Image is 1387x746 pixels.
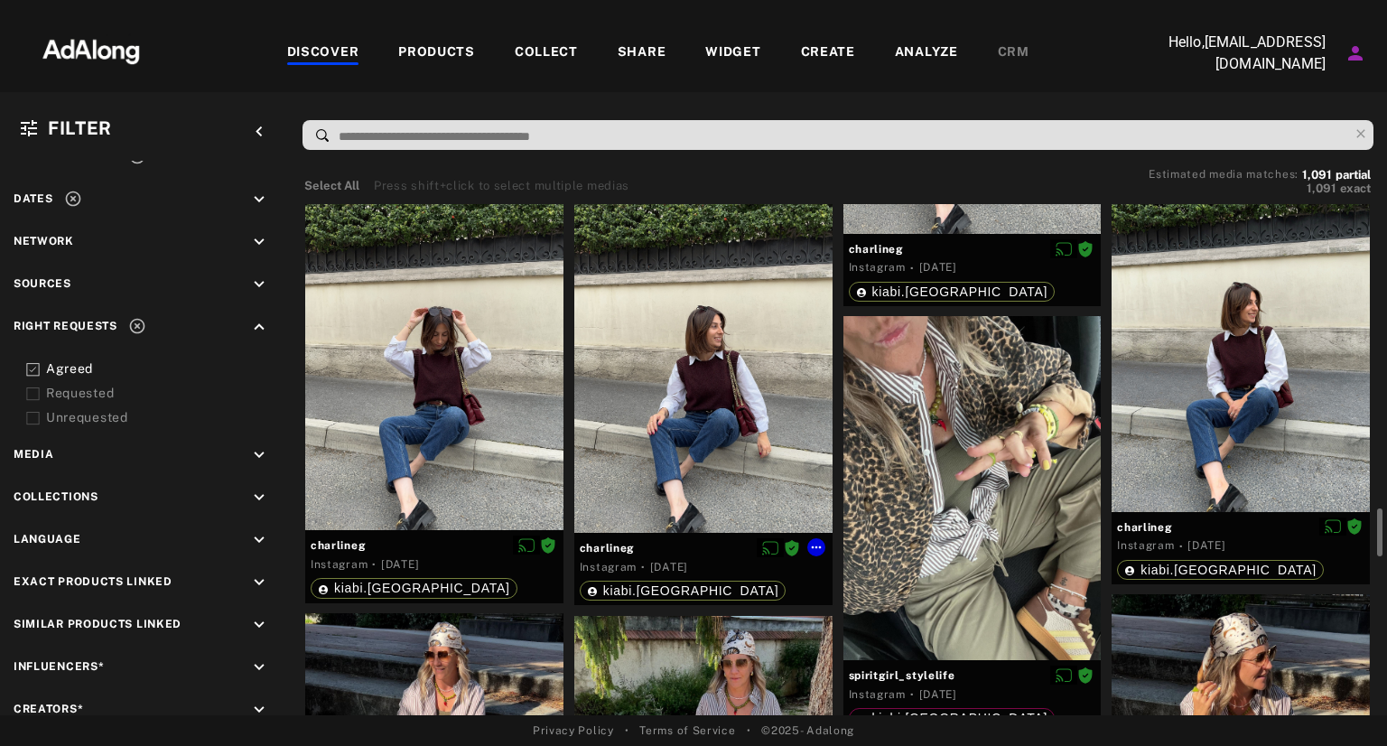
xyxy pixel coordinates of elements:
[249,275,269,294] i: keyboard_arrow_down
[919,261,957,274] time: 2025-09-10T16:35:00.000Z
[1077,668,1094,681] span: Rights agreed
[513,536,540,555] button: Disable diffusion on this media
[334,581,510,595] span: kiabi.[GEOGRAPHIC_DATA]
[856,712,1048,724] div: kiabi.france
[249,530,269,550] i: keyboard_arrow_down
[849,686,906,703] div: Instagram
[318,582,510,594] div: kiabi.france
[1346,520,1363,533] span: Rights agreed
[1145,32,1326,75] p: Hello, [EMAIL_ADDRESS][DOMAIN_NAME]
[381,558,419,571] time: 2025-09-10T16:35:00.000Z
[249,573,269,592] i: keyboard_arrow_down
[12,23,171,77] img: 63233d7d88ed69de3c212112c67096b6.png
[398,42,475,64] div: PRODUCTS
[587,584,779,597] div: kiabi.france
[14,192,53,205] span: Dates
[801,42,855,64] div: CREATE
[910,687,915,702] span: ·
[1302,171,1371,180] button: 1,091partial
[372,557,377,572] span: ·
[849,241,1096,257] span: charlineg
[1297,659,1387,746] div: Widget de chat
[872,284,1048,299] span: kiabi.[GEOGRAPHIC_DATA]
[618,42,666,64] div: SHARE
[249,317,269,337] i: keyboard_arrow_up
[1117,537,1174,554] div: Instagram
[856,285,1048,298] div: kiabi.france
[1124,564,1317,576] div: kiabi.france
[580,540,827,556] span: charlineg
[14,235,74,247] span: Network
[374,177,629,195] div: Press shift+click to select multiple medias
[639,723,735,739] a: Terms of Service
[249,445,269,465] i: keyboard_arrow_down
[249,700,269,720] i: keyboard_arrow_down
[1050,666,1077,685] button: Disable diffusion on this media
[1319,518,1346,536] button: Disable diffusion on this media
[249,122,269,142] i: keyboard_arrow_left
[849,667,1096,684] span: spiritgirl_stylelife
[641,560,646,574] span: ·
[705,42,760,64] div: WIDGET
[919,688,957,701] time: 2025-09-10T16:00:00.000Z
[1050,239,1077,258] button: Disable diffusion on this media
[249,190,269,210] i: keyboard_arrow_down
[1117,519,1364,536] span: charlineg
[1340,38,1371,69] button: Account settings
[14,703,83,715] span: Creators*
[747,723,751,739] span: •
[895,42,958,64] div: ANALYZE
[1187,539,1225,552] time: 2025-09-10T16:35:00.000Z
[249,615,269,635] i: keyboard_arrow_down
[910,261,915,275] span: ·
[761,723,854,739] span: © 2025 - Adalong
[1297,659,1387,746] iframe: Chat Widget
[650,561,688,573] time: 2025-09-10T16:35:00.000Z
[625,723,629,739] span: •
[287,42,359,64] div: DISCOVER
[1077,242,1094,255] span: Rights agreed
[533,723,614,739] a: Privacy Policy
[14,277,71,290] span: Sources
[46,384,275,403] div: Requested
[14,448,54,461] span: Media
[757,538,784,557] button: Disable diffusion on this media
[311,556,368,573] div: Instagram
[1140,563,1317,577] span: kiabi.[GEOGRAPHIC_DATA]
[849,259,906,275] div: Instagram
[304,177,359,195] button: Select All
[998,42,1029,64] div: CRM
[48,117,112,139] span: Filter
[580,559,637,575] div: Instagram
[1302,168,1332,182] span: 1,091
[1307,182,1336,195] span: 1,091
[540,538,556,551] span: Rights agreed
[249,657,269,677] i: keyboard_arrow_down
[784,541,800,554] span: Rights agreed
[46,359,275,378] div: Agreed
[249,488,269,508] i: keyboard_arrow_down
[14,533,81,546] span: Language
[1179,539,1184,554] span: ·
[14,618,182,630] span: Similar Products Linked
[46,408,275,427] div: Unrequested
[603,583,779,598] span: kiabi.[GEOGRAPHIC_DATA]
[1149,168,1299,181] span: Estimated media matches:
[14,490,98,503] span: Collections
[249,232,269,252] i: keyboard_arrow_down
[14,320,117,332] span: Right Requests
[1149,180,1371,198] button: 1,091exact
[311,537,558,554] span: charlineg
[14,575,172,588] span: Exact Products Linked
[515,42,578,64] div: COLLECT
[14,660,104,673] span: Influencers*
